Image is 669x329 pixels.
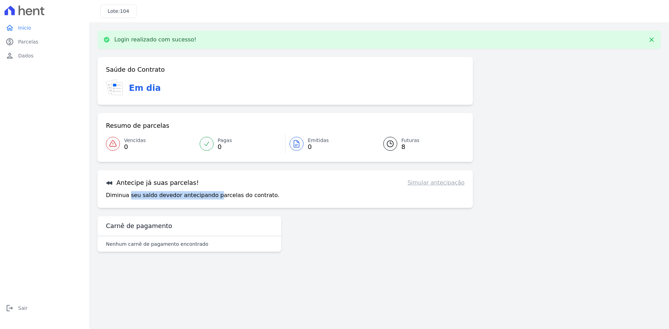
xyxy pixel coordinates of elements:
span: Futuras [401,137,420,144]
h3: Antecipe já suas parcelas! [106,179,199,187]
p: Diminua seu saldo devedor antecipando parcelas do contrato. [106,191,279,199]
i: paid [6,38,14,46]
p: Login realizado com sucesso! [114,36,197,43]
a: Emitidas 0 [285,134,375,154]
span: 0 [124,144,146,150]
a: personDados [3,49,86,63]
span: 8 [401,144,420,150]
h3: Resumo de parcelas [106,122,169,130]
span: Início [18,24,31,31]
span: 104 [120,8,129,14]
span: Dados [18,52,33,59]
a: homeInício [3,21,86,35]
a: Pagas 0 [195,134,285,154]
span: Parcelas [18,38,38,45]
span: Sair [18,305,28,312]
h3: Lote: [108,8,129,15]
p: Nenhum carnê de pagamento encontrado [106,241,208,248]
a: Vencidas 0 [106,134,195,154]
h3: Em dia [129,82,161,94]
span: 0 [308,144,329,150]
i: person [6,52,14,60]
a: logoutSair [3,301,86,315]
a: paidParcelas [3,35,86,49]
h3: Saúde do Contrato [106,65,165,74]
span: Pagas [218,137,232,144]
i: home [6,24,14,32]
span: Emitidas [308,137,329,144]
h3: Carnê de pagamento [106,222,172,230]
span: 0 [218,144,232,150]
i: logout [6,304,14,312]
span: Vencidas [124,137,146,144]
a: Simular antecipação [407,179,464,187]
a: Futuras 8 [375,134,465,154]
